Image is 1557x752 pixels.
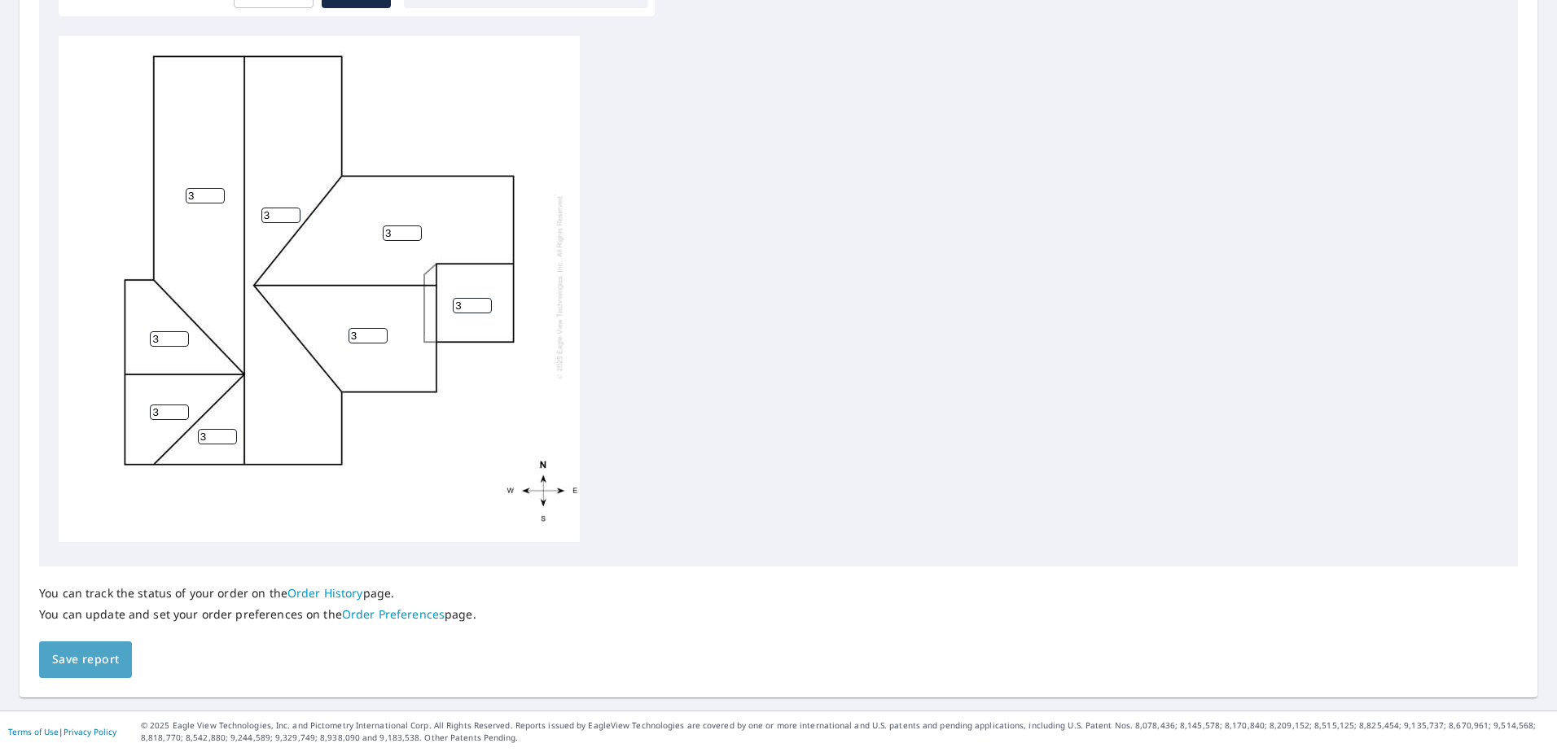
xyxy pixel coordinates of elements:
p: © 2025 Eagle View Technologies, Inc. and Pictometry International Corp. All Rights Reserved. Repo... [141,719,1549,744]
a: Order History [287,585,363,601]
p: You can update and set your order preferences on the page. [39,607,476,622]
p: | [8,727,116,737]
span: Save report [52,649,119,670]
a: Terms of Use [8,726,59,737]
p: You can track the status of your order on the page. [39,586,476,601]
button: Save report [39,641,132,678]
a: Order Preferences [342,606,445,622]
a: Privacy Policy [64,726,116,737]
